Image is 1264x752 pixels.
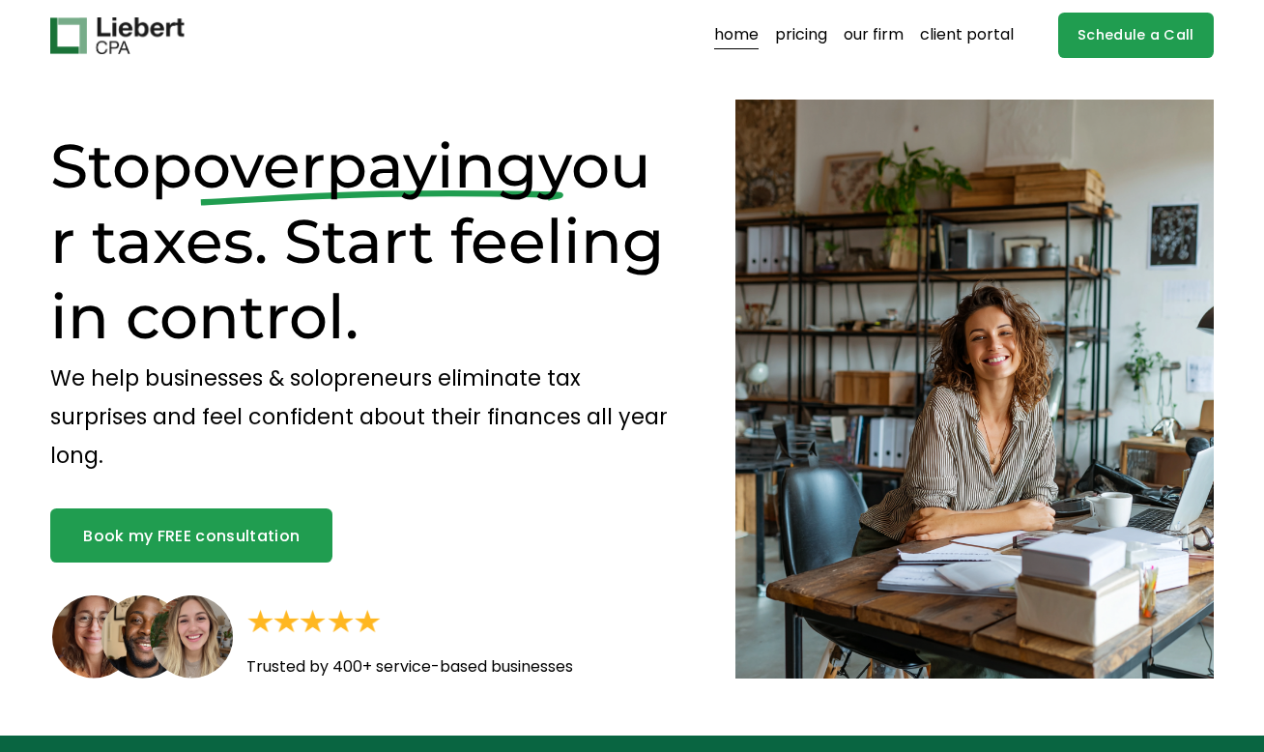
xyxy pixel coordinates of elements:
h1: Stop your taxes. Start feeling in control. [50,129,675,354]
a: Book my FREE consultation [50,508,332,563]
p: We help businesses & solopreneurs eliminate tax surprises and feel confident about their finances... [50,360,675,476]
span: overpaying [192,129,538,203]
a: pricing [775,20,827,51]
a: our firm [844,20,904,51]
a: client portal [920,20,1014,51]
p: Trusted by 400+ service-based businesses [246,653,626,681]
a: home [714,20,759,51]
img: Liebert CPA [50,17,184,54]
a: Schedule a Call [1058,13,1214,58]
